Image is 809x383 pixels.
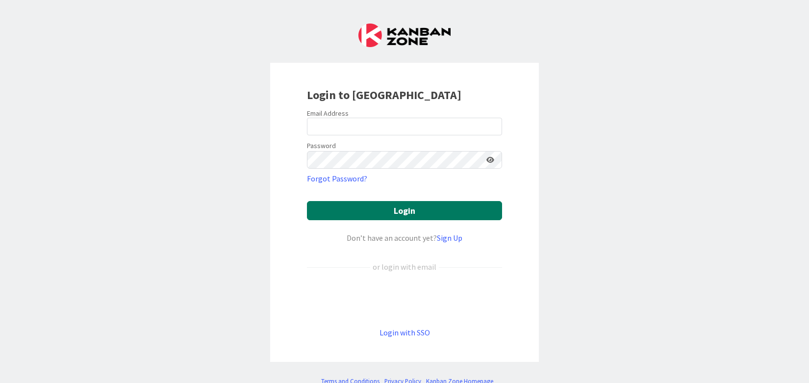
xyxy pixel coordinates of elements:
[307,173,367,184] a: Forgot Password?
[307,87,461,102] b: Login to [GEOGRAPHIC_DATA]
[370,261,439,273] div: or login with email
[307,109,349,118] label: Email Address
[307,201,502,220] button: Login
[302,289,507,310] iframe: Sign in with Google Button
[379,328,430,337] a: Login with SSO
[437,233,462,243] a: Sign Up
[307,232,502,244] div: Don’t have an account yet?
[358,24,451,47] img: Kanban Zone
[307,141,336,151] label: Password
